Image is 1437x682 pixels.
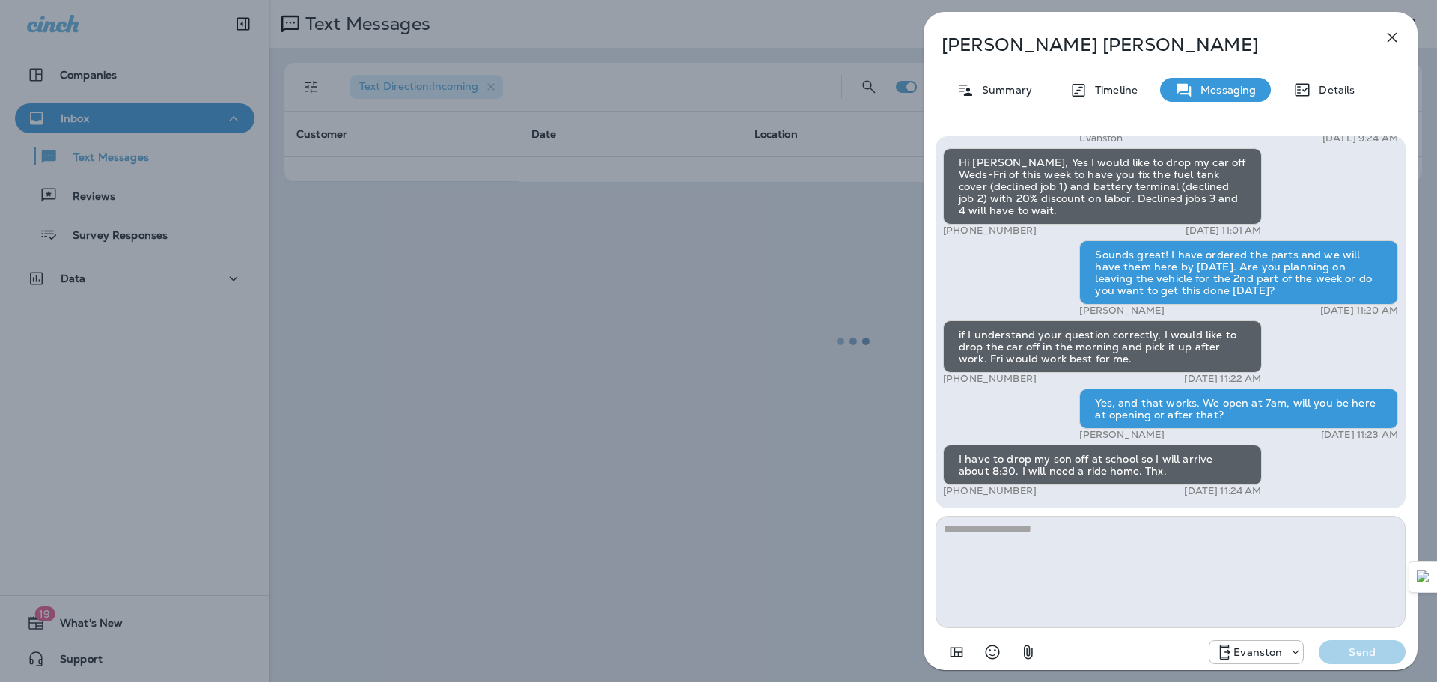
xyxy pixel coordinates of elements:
[1184,485,1261,497] p: [DATE] 11:24 AM
[977,637,1007,667] button: Select an emoji
[1417,570,1430,584] img: Detect Auto
[1079,305,1165,317] p: [PERSON_NAME]
[1079,133,1123,144] p: Evanston
[1321,429,1398,441] p: [DATE] 11:23 AM
[1184,373,1261,385] p: [DATE] 11:22 AM
[1079,429,1165,441] p: [PERSON_NAME]
[1311,84,1355,96] p: Details
[943,225,1037,237] p: [PHONE_NUMBER]
[974,84,1032,96] p: Summary
[943,373,1037,385] p: [PHONE_NUMBER]
[943,445,1262,485] div: I have to drop my son off at school so I will arrive about 8:30. I will need a ride home. Thx.
[1209,643,1303,661] div: +1 (847) 892-1225
[1079,240,1398,305] div: Sounds great! I have ordered the parts and we will have them here by [DATE]. Are you planning on ...
[942,637,971,667] button: Add in a premade template
[1193,84,1256,96] p: Messaging
[1186,225,1261,237] p: [DATE] 11:01 AM
[1233,646,1282,658] p: Evanston
[943,485,1037,497] p: [PHONE_NUMBER]
[942,34,1350,55] p: [PERSON_NAME] [PERSON_NAME]
[1322,133,1398,144] p: [DATE] 9:24 AM
[1087,84,1138,96] p: Timeline
[1079,389,1398,429] div: Yes, and that works. We open at 7am, will you be here at opening or after that?
[1320,305,1398,317] p: [DATE] 11:20 AM
[943,148,1262,225] div: Hi [PERSON_NAME], Yes I would like to drop my car off Weds-Fri of this week to have you fix the f...
[943,320,1262,373] div: if I understand your question correctly, I would like to drop the car off in the morning and pick...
